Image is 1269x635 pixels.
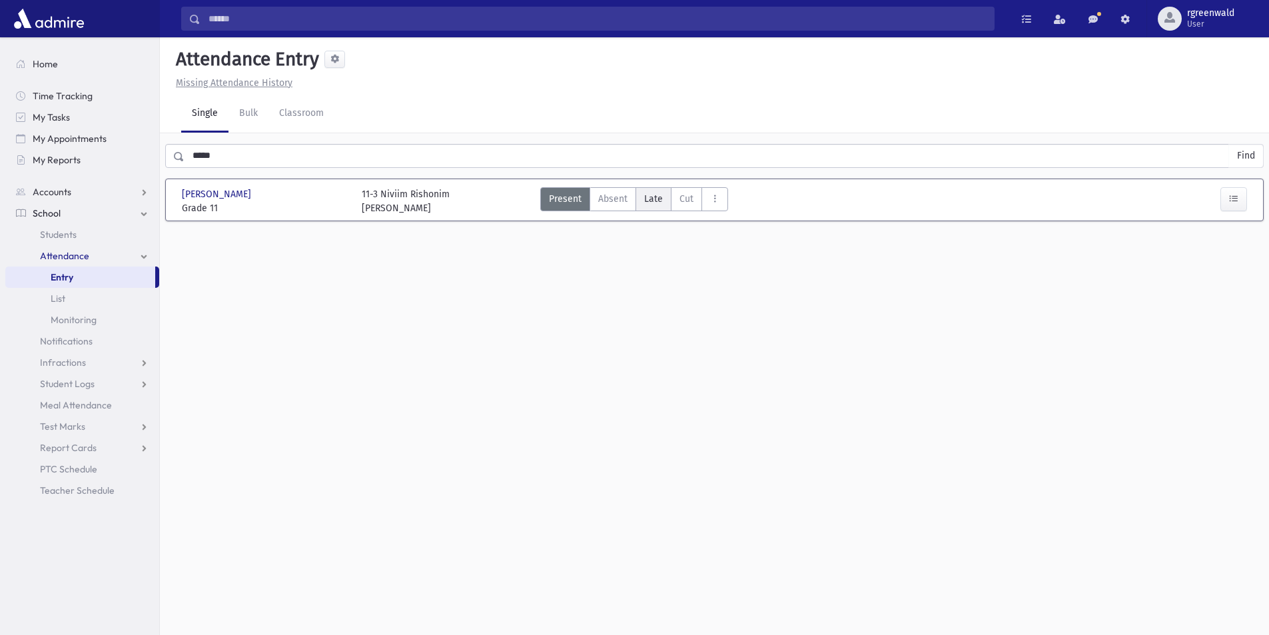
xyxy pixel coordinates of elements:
[40,335,93,347] span: Notifications
[5,267,155,288] a: Entry
[181,95,228,133] a: Single
[5,394,159,416] a: Meal Attendance
[5,149,159,171] a: My Reports
[40,420,85,432] span: Test Marks
[33,111,70,123] span: My Tasks
[176,77,292,89] u: Missing Attendance History
[549,192,582,206] span: Present
[5,480,159,501] a: Teacher Schedule
[40,378,95,390] span: Student Logs
[40,229,77,241] span: Students
[5,224,159,245] a: Students
[171,77,292,89] a: Missing Attendance History
[5,181,159,203] a: Accounts
[33,90,93,102] span: Time Tracking
[268,95,334,133] a: Classroom
[51,271,73,283] span: Entry
[201,7,994,31] input: Search
[5,373,159,394] a: Student Logs
[1187,19,1234,29] span: User
[182,187,254,201] span: [PERSON_NAME]
[40,250,89,262] span: Attendance
[171,48,319,71] h5: Attendance Entry
[5,53,159,75] a: Home
[51,314,97,326] span: Monitoring
[5,330,159,352] a: Notifications
[40,399,112,411] span: Meal Attendance
[40,442,97,454] span: Report Cards
[5,416,159,437] a: Test Marks
[5,85,159,107] a: Time Tracking
[33,133,107,145] span: My Appointments
[33,58,58,70] span: Home
[33,154,81,166] span: My Reports
[5,352,159,373] a: Infractions
[679,192,693,206] span: Cut
[5,107,159,128] a: My Tasks
[644,192,663,206] span: Late
[51,293,65,305] span: List
[5,458,159,480] a: PTC Schedule
[228,95,268,133] a: Bulk
[5,128,159,149] a: My Appointments
[11,5,87,32] img: AdmirePro
[33,207,61,219] span: School
[5,309,159,330] a: Monitoring
[40,484,115,496] span: Teacher Schedule
[5,288,159,309] a: List
[598,192,628,206] span: Absent
[5,245,159,267] a: Attendance
[40,463,97,475] span: PTC Schedule
[40,356,86,368] span: Infractions
[540,187,728,215] div: AttTypes
[182,201,348,215] span: Grade 11
[5,437,159,458] a: Report Cards
[1187,8,1234,19] span: rgreenwald
[33,186,71,198] span: Accounts
[5,203,159,224] a: School
[1229,145,1263,167] button: Find
[362,187,450,215] div: 11-3 Niviim Rishonim [PERSON_NAME]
